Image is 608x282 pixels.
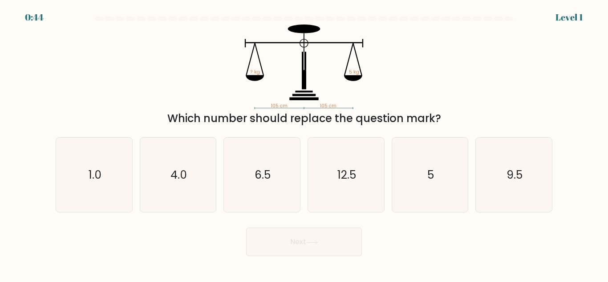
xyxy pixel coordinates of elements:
text: 6.5 [255,167,271,183]
text: 9.5 [507,167,523,183]
div: Level 1 [555,11,583,24]
text: 1.0 [88,167,101,183]
tspan: 5 kg [349,69,359,75]
button: Next [246,228,362,256]
div: Which number should replace the question mark? [61,110,547,127]
text: 5 [427,167,434,183]
text: 12.5 [337,167,356,183]
tspan: 105 cm [271,102,288,109]
tspan: ? kg [251,69,260,75]
text: 4.0 [170,167,187,183]
tspan: 105 cm [320,102,336,109]
div: 0:44 [25,11,44,24]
